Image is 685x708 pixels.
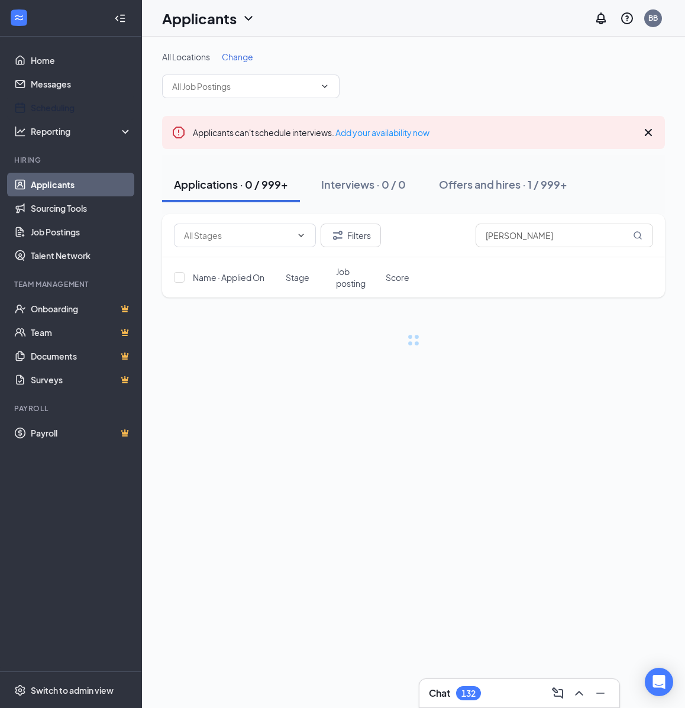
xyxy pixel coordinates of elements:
[13,12,25,24] svg: WorkstreamLogo
[31,173,132,196] a: Applicants
[31,368,132,392] a: SurveysCrown
[31,72,132,96] a: Messages
[439,177,567,192] div: Offers and hires · 1 / 999+
[162,51,210,62] span: All Locations
[14,403,130,413] div: Payroll
[193,271,264,283] span: Name · Applied On
[286,271,309,283] span: Stage
[476,224,653,247] input: Search in applications
[172,80,315,93] input: All Job Postings
[14,684,26,696] svg: Settings
[645,668,673,696] div: Open Intercom Messenger
[31,344,132,368] a: DocumentsCrown
[241,11,256,25] svg: ChevronDown
[570,684,589,703] button: ChevronUp
[572,686,586,700] svg: ChevronUp
[331,228,345,243] svg: Filter
[593,686,608,700] svg: Minimize
[14,155,130,165] div: Hiring
[641,125,655,140] svg: Cross
[548,684,567,703] button: ComposeMessage
[114,12,126,24] svg: Collapse
[594,11,608,25] svg: Notifications
[31,244,132,267] a: Talent Network
[633,231,642,240] svg: MagnifyingGlass
[31,684,114,696] div: Switch to admin view
[591,684,610,703] button: Minimize
[14,279,130,289] div: Team Management
[31,321,132,344] a: TeamCrown
[429,687,450,700] h3: Chat
[174,177,288,192] div: Applications · 0 / 999+
[620,11,634,25] svg: QuestionInfo
[336,266,379,289] span: Job posting
[31,220,132,244] a: Job Postings
[31,297,132,321] a: OnboardingCrown
[461,688,476,699] div: 132
[551,686,565,700] svg: ComposeMessage
[31,125,133,137] div: Reporting
[386,271,409,283] span: Score
[14,125,26,137] svg: Analysis
[320,82,329,91] svg: ChevronDown
[184,229,292,242] input: All Stages
[172,125,186,140] svg: Error
[31,421,132,445] a: PayrollCrown
[31,49,132,72] a: Home
[162,8,237,28] h1: Applicants
[222,51,253,62] span: Change
[321,224,381,247] button: Filter Filters
[31,196,132,220] a: Sourcing Tools
[31,96,132,119] a: Scheduling
[321,177,406,192] div: Interviews · 0 / 0
[335,127,429,138] a: Add your availability now
[193,127,429,138] span: Applicants can't schedule interviews.
[296,231,306,240] svg: ChevronDown
[648,13,658,23] div: BB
